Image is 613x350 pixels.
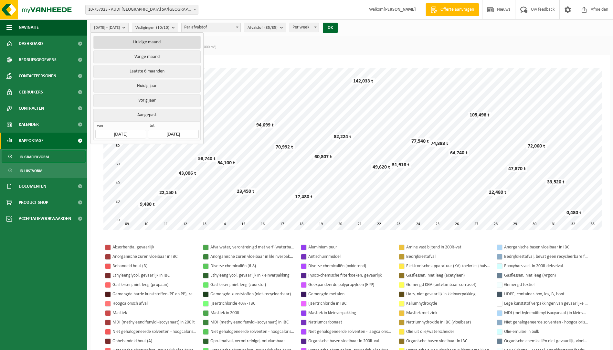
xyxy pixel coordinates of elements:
div: Gemengd KGA (ontvlambaar-corrosief) [406,281,490,289]
div: Geëxpandeerde polypropyleen (EPP) [308,281,392,289]
div: Ethyleenglycol, gevaarlijk in IBC [112,271,196,279]
div: Niet gehalogeneerde solventen - hoogcalorisch in 200lt-vat [504,318,588,326]
div: MDI (methyleendifenyl-isocyanaat) in kleinverpakking [504,309,588,317]
div: Kaliumhydroxyde [406,300,490,308]
div: Olie uit olie/waterscheider [406,328,490,336]
div: Gasflessen, niet leeg (Argon) [504,271,588,279]
div: MDI (methyleendifenyldi-isocyanaat) in IBC [210,318,294,326]
button: [DATE] - [DATE] [90,23,129,32]
span: Gebruikers [19,84,43,100]
div: Anorganische basen vloeibaar in IBC [504,243,588,251]
div: Mastiek in kleinverpakking [308,309,392,317]
button: Vorige maand [93,50,200,63]
div: Diverse chemicaliën (6-8) [210,262,294,270]
div: Behandeld hout (B) [112,262,196,270]
a: In grafiekvorm [2,150,86,163]
div: 54,100 t [216,160,237,166]
div: Onbehandeld hout (A) [112,337,196,345]
div: Gemengd textiel [504,281,588,289]
div: Opruimafval, verontreinigd, ontvlambaar [210,337,294,345]
button: Vorig jaar [93,94,200,107]
div: 77,540 t [410,138,430,145]
span: Product Shop [19,194,48,211]
div: 9,480 t [138,201,156,208]
div: Epoxyhars vast in 200lt dekselvat [504,262,588,270]
div: Ijzertrichloride 40% - IBC [210,300,294,308]
span: Navigatie [19,19,39,36]
div: Anorganische zuren vloeibaar in IBC [112,253,196,261]
a: In lijstvorm [2,164,86,177]
div: Organische basen vloeibaar in 200lt-vat [308,337,392,345]
strong: [PERSON_NAME] [384,7,416,12]
div: 82,224 t [332,134,353,140]
div: 51,916 t [390,162,411,168]
button: Laatste 6 maanden [93,65,200,78]
button: OK [323,23,338,33]
count: (85/85) [264,26,278,30]
div: 33,520 t [545,179,566,185]
span: In lijstvorm [20,165,42,177]
div: Gemengde harde kunststoffen (PE en PP), recycleerbaar (industrieel) [112,290,196,298]
div: 70,992 t [274,144,295,150]
span: Contactpersonen [19,68,56,84]
div: HDPE, container-box, los, B, bont [504,290,588,298]
div: Natriumhydroxide in IBC (vloeibaar) [406,318,490,326]
div: 64,740 t [449,150,469,156]
div: Gasflessen, niet leeg (zuurstof) [210,281,294,289]
div: 94,699 t [255,122,275,128]
div: 58,740 t [196,156,217,162]
div: Aluminium puur [308,243,392,251]
span: Offerte aanvragen [439,6,476,13]
span: 10-757923 - AUDI BRUSSELS SA/NV - VORST [85,5,198,15]
div: 22,480 t [487,189,508,196]
div: Gasflessen, niet leeg (propaan) [112,281,196,289]
span: Vestigingen [135,23,169,33]
div: 17,480 t [293,194,314,200]
button: Huidige maand [93,36,200,49]
div: Olie-emulsie in bulk [504,328,588,336]
button: Aangepast [93,109,200,121]
button: Afvalstof(85/85) [244,23,286,32]
div: 142,033 t [352,78,375,84]
span: tot [148,123,198,130]
div: MDI (methyleendifenyldi-isocyanaat) in 200 lt [112,318,196,326]
button: Vestigingen(10/10) [132,23,178,32]
div: Amine vast bijtend in 200lt-vat [406,243,490,251]
div: 60,807 t [313,154,333,160]
div: Hoogcalorisch afval [112,300,196,308]
span: Afvalstof [248,23,278,33]
div: Natriumcarbonaat [308,318,392,326]
div: Bedrijfsrestafval, bevat geen recycleerbare fracties, verbrandbaar na verkleining [504,253,588,261]
div: Gemengde kunststoffen (niet-recycleerbaar), exclusief PVC [210,290,294,298]
span: 10-757923 - AUDI BRUSSELS SA/NV - VORST [86,5,198,14]
div: Mastiek in 200lt [210,309,294,317]
div: Lege kunststof verpakkingen van gevaarlijke stoffen [504,300,588,308]
div: Niet gehalogeneerde solventen - laagcalorisch in 200lt-vat [308,328,392,336]
span: In grafiekvorm [20,151,49,163]
div: Niet gehalogeneerde solventen - hoogcalorisch in IBC [112,328,196,336]
div: Absorbentia, gevaarlijk [112,243,196,251]
div: 23,450 t [235,188,256,195]
div: 43,006 t [177,170,198,177]
span: (350,000 m³) [194,45,217,49]
div: Anorganische zuren vloeibaar in kleinverpakking [210,253,294,261]
div: 47,870 t [507,166,527,172]
div: 0,480 t [565,210,583,216]
div: Ethyleenglycol, gevaarlijk in kleinverpakking [210,271,294,279]
count: (10/10) [156,26,169,30]
span: Per afvalstof [182,23,240,32]
span: Acceptatievoorwaarden [19,211,71,227]
span: Documenten [19,178,46,194]
div: Gemengde metalen [308,290,392,298]
div: 49,620 t [371,164,392,170]
div: Antischuimmiddel [308,253,392,261]
div: Mastiek met zink [406,309,490,317]
span: Bedrijfsgegevens [19,52,57,68]
div: 74,888 t [429,140,450,147]
div: Afvalwater, verontreinigd met verf (waterbasis) [210,243,294,251]
div: Ijzertrichloride in IBC [308,300,392,308]
div: 72,060 t [526,143,547,149]
span: Per week [290,23,319,32]
span: Rapportage [19,133,44,149]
